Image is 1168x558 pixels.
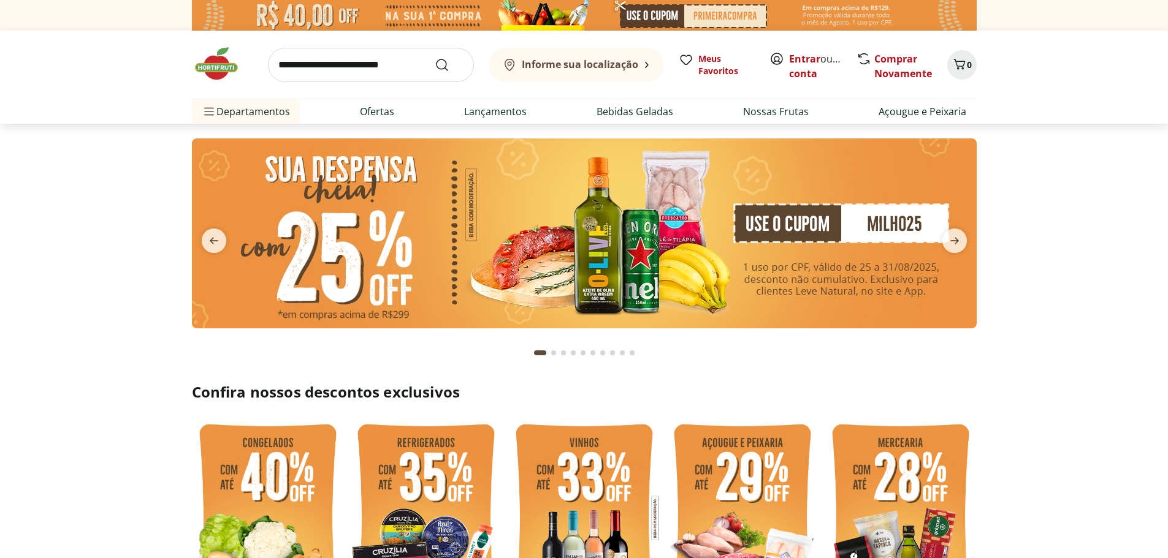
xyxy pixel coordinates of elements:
a: Criar conta [789,52,857,80]
a: Nossas Frutas [743,104,809,119]
button: next [933,228,977,253]
a: Entrar [789,52,820,66]
span: ou [789,51,844,81]
button: Go to page 4 from fs-carousel [568,338,578,368]
a: Lançamentos [464,104,527,119]
button: previous [192,228,236,253]
button: Go to page 2 from fs-carousel [549,338,559,368]
button: Carrinho [947,50,977,80]
button: Informe sua localização [489,48,664,82]
a: Meus Favoritos [679,53,755,77]
button: Go to page 6 from fs-carousel [588,338,598,368]
button: Submit Search [435,58,464,72]
button: Menu [202,97,216,126]
h2: Confira nossos descontos exclusivos [192,382,977,402]
span: Meus Favoritos [698,53,755,77]
b: Informe sua localização [522,58,638,71]
img: cupom [192,138,977,328]
img: Hortifruti [192,45,253,82]
button: Go to page 7 from fs-carousel [598,338,608,368]
span: 0 [967,59,972,70]
button: Go to page 5 from fs-carousel [578,338,588,368]
a: Bebidas Geladas [597,104,673,119]
button: Go to page 10 from fs-carousel [627,338,637,368]
input: search [268,48,474,82]
a: Açougue e Peixaria [879,104,966,119]
span: Departamentos [202,97,290,126]
button: Go to page 8 from fs-carousel [608,338,617,368]
a: Comprar Novamente [874,52,932,80]
a: Ofertas [360,104,394,119]
button: Go to page 3 from fs-carousel [559,338,568,368]
button: Current page from fs-carousel [532,338,549,368]
button: Go to page 9 from fs-carousel [617,338,627,368]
